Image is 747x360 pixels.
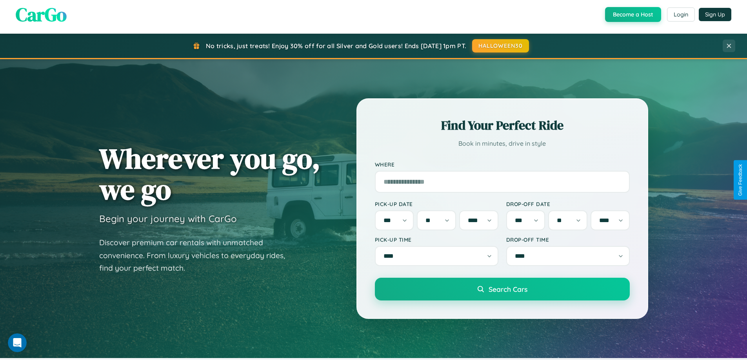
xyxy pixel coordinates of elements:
span: CarGo [16,2,67,27]
button: HALLOWEEN30 [472,39,529,52]
button: Sign Up [699,8,731,21]
button: Become a Host [605,7,661,22]
label: Drop-off Date [506,201,630,207]
button: Search Cars [375,278,630,300]
p: Book in minutes, drive in style [375,138,630,149]
span: No tricks, just treats! Enjoy 30% off for all Silver and Gold users! Ends [DATE] 1pm PT. [206,42,466,50]
span: Search Cars [489,285,527,293]
label: Drop-off Time [506,236,630,243]
h3: Begin your journey with CarGo [99,213,237,224]
h1: Wherever you go, we go [99,143,320,205]
h2: Find Your Perfect Ride [375,117,630,134]
div: Give Feedback [738,164,743,196]
p: Discover premium car rentals with unmatched convenience. From luxury vehicles to everyday rides, ... [99,236,295,275]
iframe: Intercom live chat [8,333,27,352]
label: Pick-up Time [375,236,498,243]
button: Login [667,7,695,22]
label: Where [375,161,630,168]
label: Pick-up Date [375,201,498,207]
